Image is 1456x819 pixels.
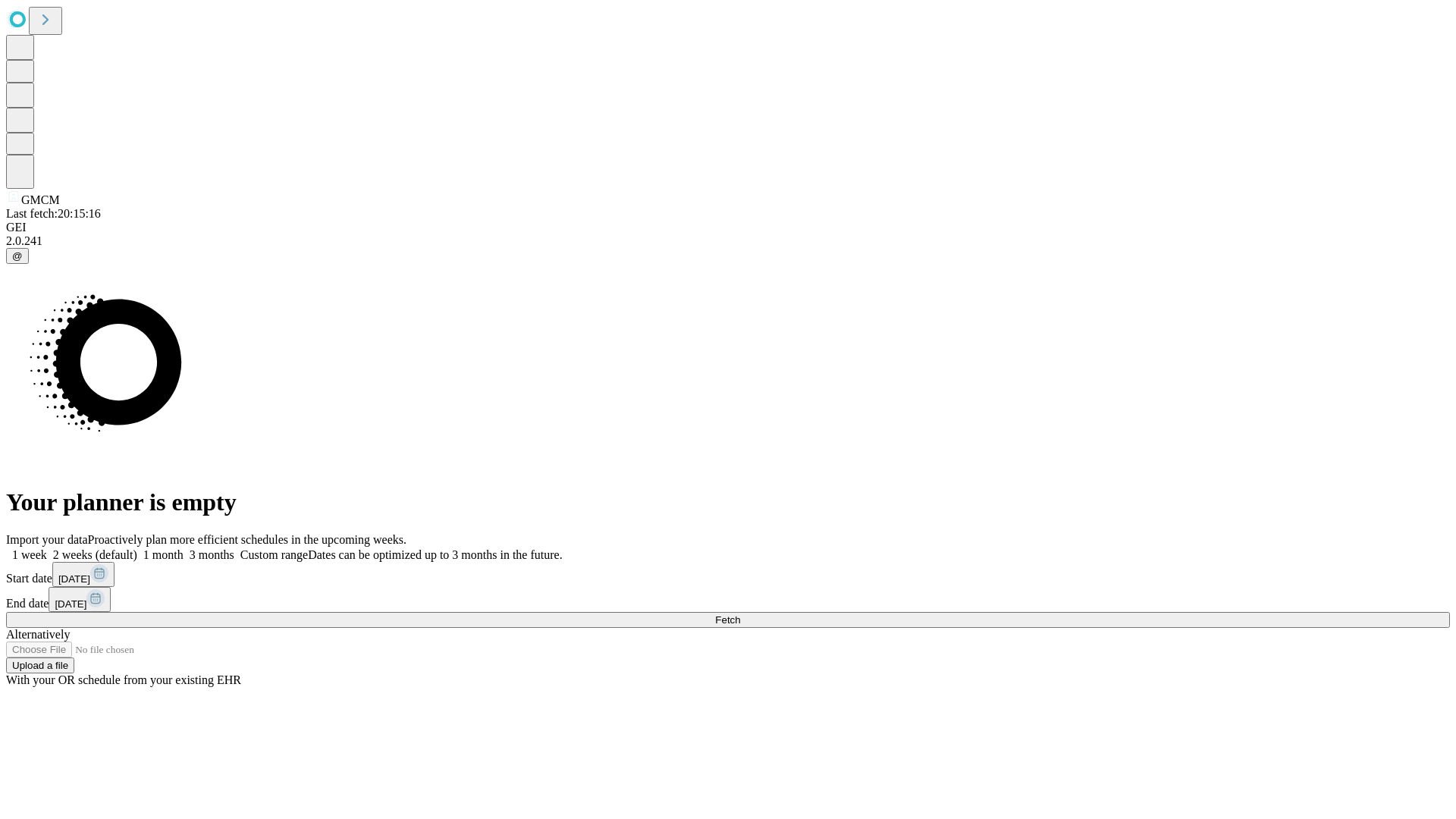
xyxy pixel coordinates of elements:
[715,614,740,626] span: Fetch
[6,562,1450,587] div: Start date
[6,673,241,686] span: With your OR schedule from your existing EHR
[6,248,29,264] button: @
[6,207,101,220] span: Last fetch: 20:15:16
[49,587,111,612] button: [DATE]
[12,250,23,262] span: @
[6,488,1450,516] h1: Your planner is empty
[88,533,406,546] span: Proactively plan more efficient schedules in the upcoming weeks.
[6,234,1450,248] div: 2.0.241
[12,548,47,561] span: 1 week
[143,548,184,561] span: 1 month
[53,548,137,561] span: 2 weeks (default)
[6,628,70,641] span: Alternatively
[6,533,88,546] span: Import your data
[6,587,1450,612] div: End date
[308,548,562,561] span: Dates can be optimized up to 3 months in the future.
[240,548,308,561] span: Custom range
[6,657,74,673] button: Upload a file
[21,193,60,206] span: GMCM
[6,612,1450,628] button: Fetch
[52,562,115,587] button: [DATE]
[190,548,234,561] span: 3 months
[6,221,1450,234] div: GEI
[58,573,90,585] span: [DATE]
[55,598,86,610] span: [DATE]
